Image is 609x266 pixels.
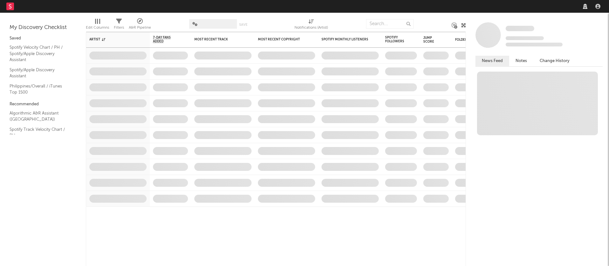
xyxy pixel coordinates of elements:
[129,24,151,31] div: A&R Pipeline
[509,56,533,66] button: Notes
[114,16,124,34] div: Filters
[506,43,563,46] span: 0 fans last week
[533,56,576,66] button: Change History
[10,110,70,123] a: Algorithmic A&R Assistant ([GEOGRAPHIC_DATA])
[10,44,70,63] a: Spotify Velocity Chart / PH / Spotify/Apple Discovery Assistant
[423,36,439,44] div: Jump Score
[385,36,407,43] div: Spotify Followers
[10,66,70,80] a: Spotify/Apple Discovery Assistant
[506,36,544,40] span: Tracking Since: [DATE]
[153,36,178,43] span: 7-Day Fans Added
[10,24,76,31] div: My Discovery Checklist
[366,19,414,29] input: Search...
[475,56,509,66] button: News Feed
[294,16,328,34] div: Notifications (Artist)
[506,25,534,32] a: Some Artist
[10,83,70,96] a: Philippines/Overall / iTunes Top 1500
[239,23,247,26] button: Save
[114,24,124,31] div: Filters
[10,101,76,108] div: Recommended
[86,16,109,34] div: Edit Columns
[86,24,109,31] div: Edit Columns
[294,24,328,31] div: Notifications (Artist)
[258,38,306,41] div: Most Recent Copyright
[10,35,76,42] div: Saved
[89,38,137,41] div: Artist
[455,38,503,42] div: Folders
[194,38,242,41] div: Most Recent Track
[506,26,534,31] span: Some Artist
[322,38,369,41] div: Spotify Monthly Listeners
[129,16,151,34] div: A&R Pipeline
[10,126,70,139] a: Spotify Track Velocity Chart / PH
